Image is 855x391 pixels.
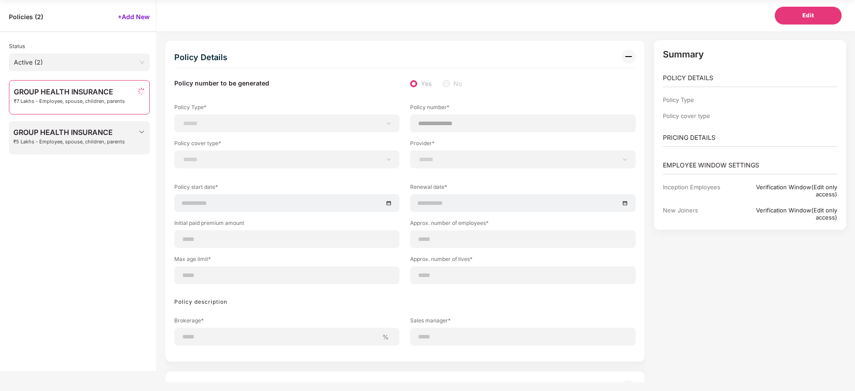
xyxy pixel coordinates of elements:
p: POLICY DETAILS [663,73,838,83]
p: Summary [663,49,838,60]
img: svg+xml;base64,PHN2ZyB3aWR0aD0iMzIiIGhlaWdodD0iMzIiIHZpZXdCb3g9IjAgMCAzMiAzMiIgZmlsbD0ibm9uZSIgeG... [621,49,636,64]
span: No [450,79,465,89]
span: % [379,333,392,341]
div: Verification Window(Edit only access) [736,207,837,221]
span: ₹5 Lakhs - Employee, spouse, children, parents [13,139,125,145]
label: Policy cover type* [174,139,399,151]
button: Edit [775,7,842,24]
span: Status [9,43,25,49]
div: Policy cover type [663,112,736,119]
label: Initial paid premium amount [174,219,399,230]
label: Policy number to be generated [174,79,269,89]
p: PRICING DETAILS [663,133,838,143]
span: Policies ( 2 ) [9,12,43,21]
span: ₹7 Lakhs - Employee, spouse, children, parents [14,98,125,104]
label: Provider* [410,139,635,151]
label: Policy description [174,298,227,305]
label: Brokerage* [174,317,399,328]
span: Edit [802,11,814,20]
label: Approx. number of employees* [410,219,635,230]
p: EMPLOYEE WINDOW SETTINGS [663,160,838,170]
label: Approx. number of lives* [410,255,635,266]
label: Max age limit* [174,255,399,266]
img: svg+xml;base64,PHN2ZyBpZD0iRHJvcGRvd24tMzJ4MzIiIHhtbG5zPSJodHRwOi8vd3d3LnczLm9yZy8yMDAwL3N2ZyIgd2... [138,128,145,135]
div: Inception Employees [663,183,736,198]
span: Yes [417,79,436,89]
span: GROUP HEALTH INSURANCE [14,88,125,96]
label: Sales manager* [410,317,635,328]
span: Active (2) [14,56,145,69]
span: +Add New [118,12,150,21]
label: Policy Type* [174,103,399,114]
label: Renewal date* [410,183,635,194]
span: GROUP HEALTH INSURANCE [13,128,125,136]
div: New Joiners [663,207,736,221]
label: Policy start date* [174,183,399,194]
div: Policy Details [174,49,227,65]
div: Policy Type [663,96,736,103]
div: Verification Window(Edit only access) [736,183,837,198]
label: Policy number* [410,103,635,114]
